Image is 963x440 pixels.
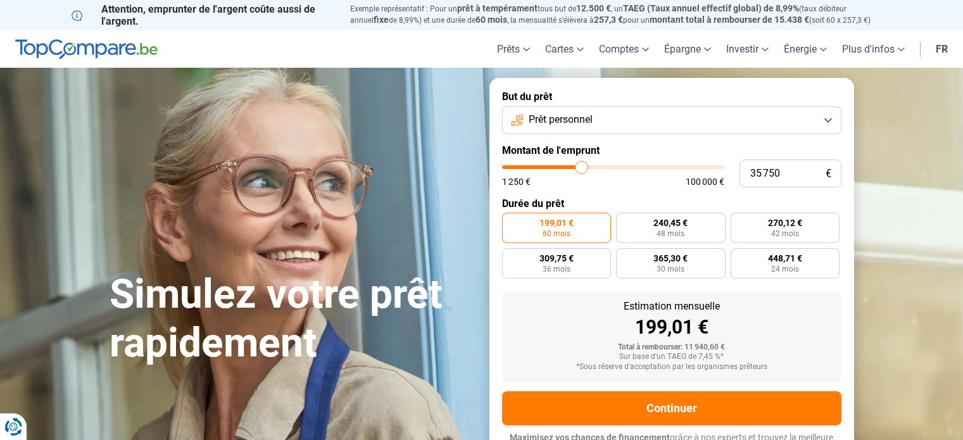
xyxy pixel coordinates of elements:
[768,218,802,227] span: 270,12 €
[653,254,688,263] span: 365,30 €
[771,265,799,273] span: 24 mois
[928,30,955,68] a: fr
[475,15,507,25] span: 60 mois
[776,30,834,68] a: Énergie
[512,318,831,337] div: 199,01 €
[502,391,841,425] button: Continuer
[72,3,335,27] p: Attention, emprunter de l'argent coûte aussi de l'argent.
[502,198,841,210] label: Durée du prêt
[657,30,719,68] a: Épargne
[15,39,158,60] img: TopCompare
[623,3,799,13] span: TAEG (Taux annuel effectif global) de 8,99%
[457,3,538,13] span: prêt à tempérament
[539,254,574,263] span: 309,75 €
[529,113,593,127] span: Prêt personnel
[657,265,684,273] span: 30 mois
[657,230,684,237] span: 48 mois
[502,144,841,156] label: Montant de l'emprunt
[771,230,799,237] span: 42 mois
[719,30,776,68] a: Investir
[539,218,574,227] span: 199,01 €
[110,270,474,368] h1: Simulez votre prêt rapidement
[374,15,389,25] span: fixe
[591,30,657,68] a: Comptes
[538,30,591,68] a: Cartes
[543,230,570,237] span: 60 mois
[543,265,570,273] span: 36 mois
[512,353,831,361] div: Sur base d'un TAEG de 7,45 %*
[594,15,623,25] span: 257,3 €
[686,177,724,186] span: 100 000 €
[350,3,892,26] p: Exemple représentatif : Pour un tous but de , un (taux débiteur annuel de 8,99%) et une durée de ...
[489,30,538,68] a: Prêts
[512,301,831,311] div: Estimation mensuelle
[512,343,831,352] div: Total à rembourser: 11 940,60 €
[834,30,912,68] a: Plus d'infos
[502,91,841,103] label: But du prêt
[768,254,802,263] span: 448,71 €
[826,168,831,179] span: €
[512,363,831,372] div: *Sous réserve d'acceptation par les organismes prêteurs
[502,177,531,186] span: 1 250 €
[653,218,688,227] span: 240,45 €
[576,3,611,13] span: 12.500 €
[502,106,841,134] button: Prêt personnel
[650,15,809,25] span: montant total à rembourser de 15.438 €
